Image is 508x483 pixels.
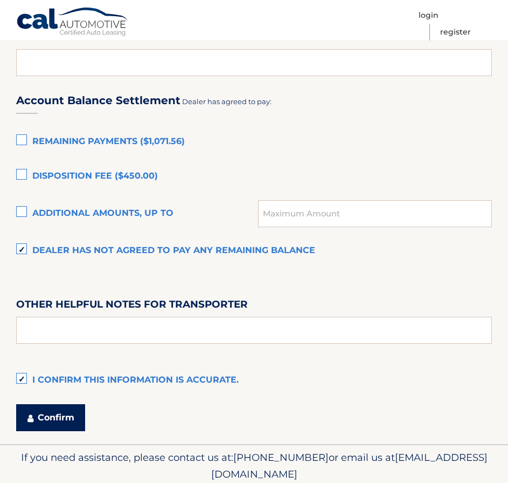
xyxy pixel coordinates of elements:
a: Register [440,24,471,40]
input: Maximum Amount [258,200,492,227]
label: Additional amounts, up to [16,203,258,225]
span: [PHONE_NUMBER] [233,451,329,464]
label: Remaining Payments ($1,071.56) [16,131,492,153]
button: Confirm [16,404,85,431]
label: Dealer has not agreed to pay any remaining balance [16,240,492,262]
label: Other helpful notes for transporter [16,296,248,316]
label: I confirm this information is accurate. [16,370,492,391]
span: Dealer has agreed to pay: [182,97,272,106]
label: Disposition Fee ($450.00) [16,166,492,187]
h3: Account Balance Settlement [16,94,180,107]
a: Cal Automotive [16,7,129,38]
a: Login [419,7,439,24]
